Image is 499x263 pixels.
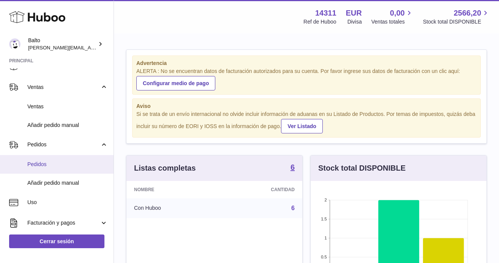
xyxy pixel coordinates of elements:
[218,181,302,198] th: Cantidad
[321,255,327,259] text: 0.5
[371,8,414,25] a: 0,00 Ventas totales
[454,8,481,18] span: 2566,20
[423,8,490,25] a: 2566,20 Stock total DISPONIBLE
[9,234,104,248] a: Cerrar sesión
[136,111,477,133] div: Si se trata de un envío internacional no olvide incluir información de aduanas en su Listado de P...
[291,163,295,171] strong: 6
[126,198,218,218] td: Con Huboo
[27,84,100,91] span: Ventas
[346,8,362,18] strong: EUR
[134,163,196,173] h3: Listas completas
[136,103,477,110] strong: Aviso
[28,37,96,51] div: Balto
[27,103,108,110] span: Ventas
[423,18,490,25] span: Stock total DISPONIBLE
[126,181,218,198] th: Nombre
[27,141,100,148] span: Pedidos
[303,18,336,25] div: Ref de Huboo
[318,163,406,173] h3: Stock total DISPONIBLE
[9,38,21,50] img: dani@balto.fr
[27,219,100,227] span: Facturación y pagos
[27,122,108,129] span: Añadir pedido manual
[291,205,295,211] a: 6
[371,18,414,25] span: Ventas totales
[28,44,152,51] span: [PERSON_NAME][EMAIL_ADDRESS][DOMAIN_NAME]
[136,60,477,67] strong: Advertencia
[281,119,322,133] a: Ver Listado
[321,217,327,221] text: 1.5
[390,8,405,18] span: 0,00
[324,236,327,240] text: 1
[315,8,336,18] strong: 14311
[136,76,215,90] a: Configurar medio de pago
[291,163,295,173] a: 6
[347,18,362,25] div: Divisa
[324,198,327,202] text: 2
[27,199,108,206] span: Uso
[27,161,108,168] span: Pedidos
[136,68,477,90] div: ALERTA : No se encuentran datos de facturación autorizados para su cuenta. Por favor ingrese sus ...
[27,179,108,187] span: Añadir pedido manual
